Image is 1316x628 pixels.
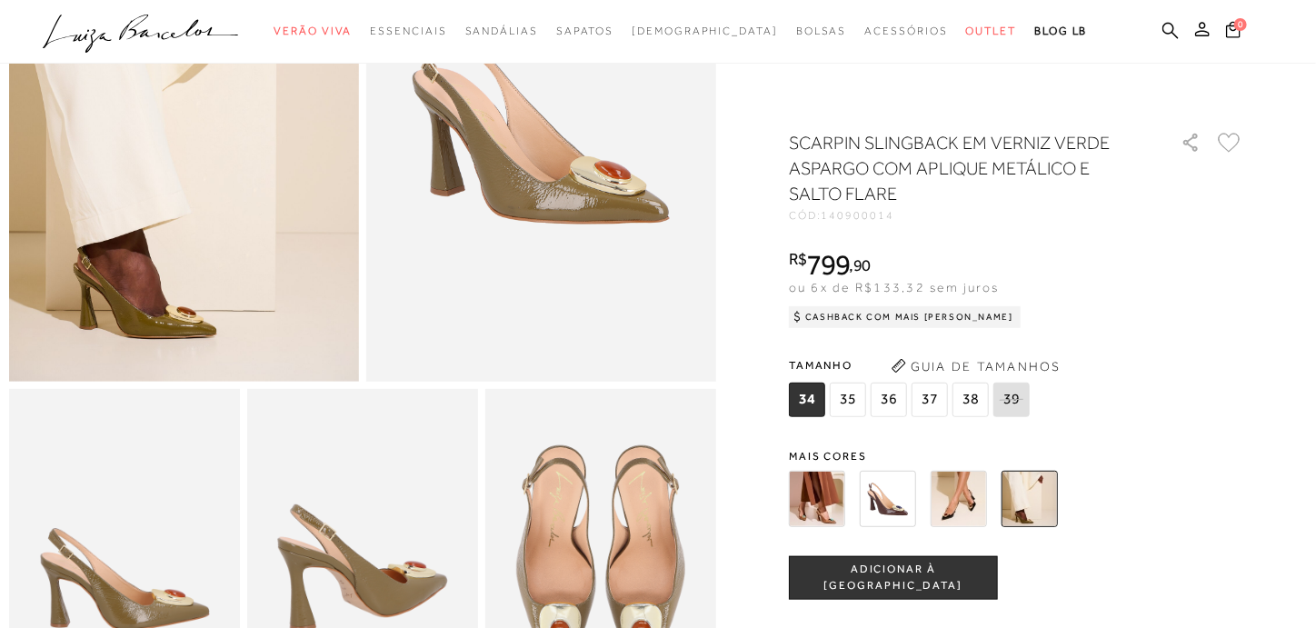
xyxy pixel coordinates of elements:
[1034,25,1087,37] span: BLOG LB
[807,248,850,281] span: 799
[850,257,871,274] i: ,
[865,25,948,37] span: Acessórios
[860,471,916,527] img: SCARPIN SLINGBACK EM VERNIZ CAFÉ COM APLIQUE METÁLICO E SALTO FLARE
[822,209,894,222] span: 140900014
[830,383,866,417] span: 35
[465,15,538,48] a: noSubCategoriesText
[556,15,613,48] a: noSubCategoriesText
[556,25,613,37] span: Sapatos
[1034,15,1087,48] a: BLOG LB
[370,25,446,37] span: Essenciais
[789,471,845,527] img: SCARPIN SLINGBACK EM COURO CARAMELO COM APLIQUE METÁLICO E SALTO FLARE
[796,15,847,48] a: noSubCategoriesText
[1221,20,1246,45] button: 0
[789,383,825,417] span: 34
[853,255,871,274] span: 90
[370,15,446,48] a: noSubCategoriesText
[789,451,1243,462] span: Mais cores
[871,383,907,417] span: 36
[789,210,1152,221] div: CÓD:
[966,25,1017,37] span: Outlet
[789,352,1034,379] span: Tamanho
[952,383,989,417] span: 38
[632,15,778,48] a: noSubCategoriesText
[1234,18,1247,31] span: 0
[966,15,1017,48] a: noSubCategoriesText
[865,15,948,48] a: noSubCategoriesText
[993,383,1030,417] span: 39
[465,25,538,37] span: Sandálias
[632,25,778,37] span: [DEMOGRAPHIC_DATA]
[931,471,987,527] img: SCARPIN SLINGBACK EM VERNIZ PRETO COM APLIQUE METÁLICO E SALTO FLARE
[789,280,999,294] span: ou 6x de R$133,32 sem juros
[790,562,997,593] span: ADICIONAR À [GEOGRAPHIC_DATA]
[789,251,807,267] i: R$
[912,383,948,417] span: 37
[796,25,847,37] span: Bolsas
[1002,471,1058,527] img: SCARPIN SLINGBACK EM VERNIZ VERDE ASPARGO COM APLIQUE METÁLICO E SALTO FLARE
[789,306,1021,328] div: Cashback com Mais [PERSON_NAME]
[789,556,998,600] button: ADICIONAR À [GEOGRAPHIC_DATA]
[885,352,1067,381] button: Guia de Tamanhos
[274,25,352,37] span: Verão Viva
[789,130,1130,206] h1: SCARPIN SLINGBACK EM VERNIZ VERDE ASPARGO COM APLIQUE METÁLICO E SALTO FLARE
[274,15,352,48] a: noSubCategoriesText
